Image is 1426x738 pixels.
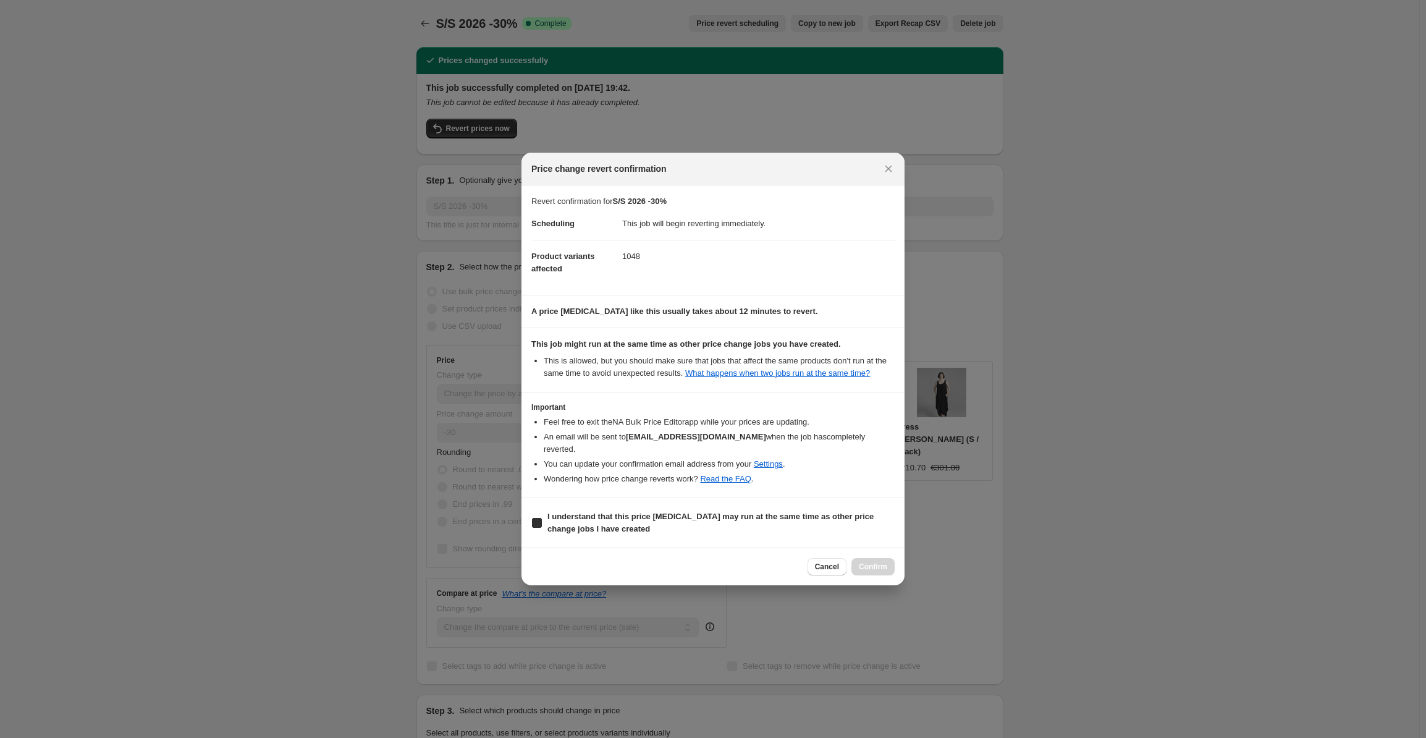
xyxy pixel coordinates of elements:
[531,402,895,412] h3: Important
[531,307,818,316] b: A price [MEDICAL_DATA] like this usually takes about 12 minutes to revert.
[544,416,895,428] li: Feel free to exit the NA Bulk Price Editor app while your prices are updating.
[544,473,895,485] li: Wondering how price change reverts work? .
[700,474,751,483] a: Read the FAQ
[531,219,575,228] span: Scheduling
[808,558,846,575] button: Cancel
[622,208,895,240] dd: This job will begin reverting immediately.
[685,368,870,378] a: What happens when two jobs run at the same time?
[626,432,766,441] b: [EMAIL_ADDRESS][DOMAIN_NAME]
[544,355,895,380] li: This is allowed, but you should make sure that jobs that affect the same products don ' t run at ...
[613,197,667,206] b: S/S 2026 -30%
[754,459,783,469] a: Settings
[531,252,595,273] span: Product variants affected
[531,163,667,175] span: Price change revert confirmation
[531,339,841,349] b: This job might run at the same time as other price change jobs you have created.
[815,562,839,572] span: Cancel
[544,431,895,456] li: An email will be sent to when the job has completely reverted .
[622,240,895,273] dd: 1048
[544,458,895,470] li: You can update your confirmation email address from your .
[880,160,897,177] button: Close
[531,195,895,208] p: Revert confirmation for
[547,512,874,533] b: I understand that this price [MEDICAL_DATA] may run at the same time as other price change jobs I...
